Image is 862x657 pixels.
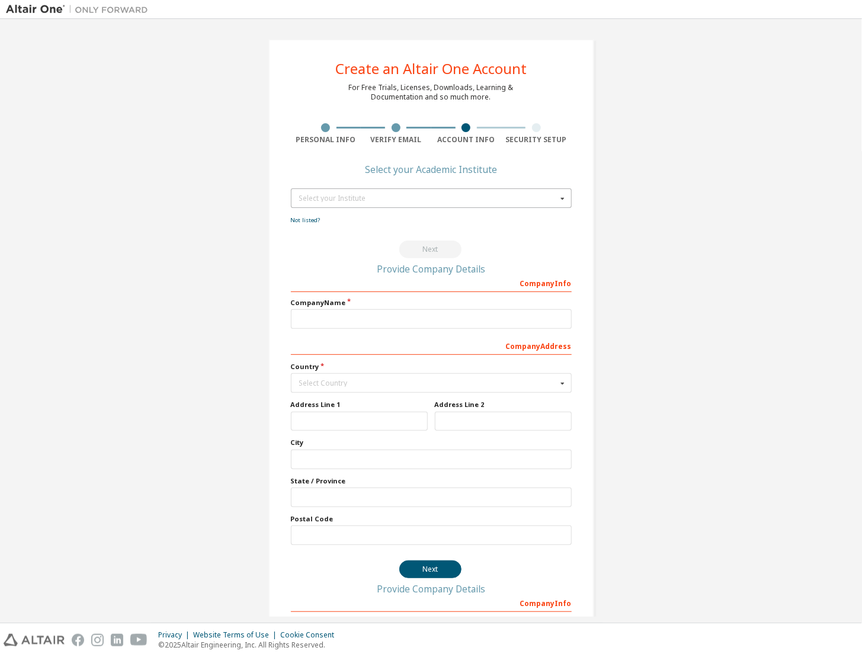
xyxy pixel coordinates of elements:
img: facebook.svg [72,634,84,646]
label: Country [291,362,572,371]
div: Company Info [291,273,572,292]
div: Account Info [431,135,502,145]
div: Verify Email [361,135,431,145]
div: Cookie Consent [280,630,341,640]
div: Company Address [291,336,572,355]
div: Personal Info [291,135,361,145]
img: linkedin.svg [111,634,123,646]
div: Provide Company Details [291,585,572,592]
button: Next [399,560,462,578]
label: City [291,438,572,447]
label: Postal Code [291,514,572,524]
label: Company Name [291,298,572,307]
p: © 2025 Altair Engineering, Inc. All Rights Reserved. [158,640,341,650]
div: Security Setup [501,135,572,145]
label: Address Line 1 [291,400,428,409]
div: Company Info [291,593,572,612]
div: Privacy [158,630,193,640]
div: For Free Trials, Licenses, Downloads, Learning & Documentation and so much more. [349,83,514,102]
img: instagram.svg [91,634,104,646]
label: Address Line 2 [435,400,572,409]
div: Select your Academic Institute [365,166,497,173]
img: altair_logo.svg [4,634,65,646]
div: You need to select your Academic Institute to continue [291,241,572,258]
div: Create an Altair One Account [335,62,527,76]
div: Website Terms of Use [193,630,280,640]
img: Altair One [6,4,154,15]
div: Select your Institute [299,195,557,202]
label: State / Province [291,476,572,486]
div: Select Country [299,380,557,387]
img: youtube.svg [130,634,148,646]
div: Provide Company Details [291,265,572,273]
a: Not listed? [291,216,321,224]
